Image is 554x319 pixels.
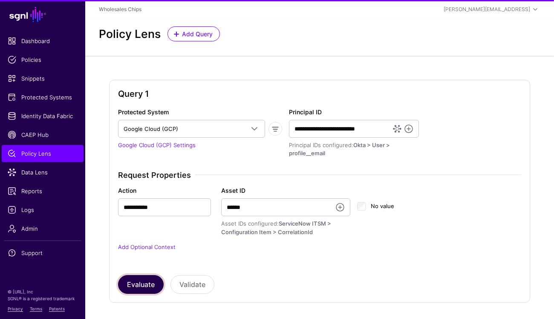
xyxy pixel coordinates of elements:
[2,107,84,125] a: Identity Data Fabric
[8,149,78,158] span: Policy Lens
[289,141,419,158] div: Principal IDs configured:
[444,6,530,13] div: [PERSON_NAME][EMAIL_ADDRESS]
[118,171,195,180] span: Request Properties
[99,6,141,12] a: Wholesales Chips
[8,295,78,302] p: SGNL® is a registered trademark
[118,142,196,148] a: Google Cloud (GCP) Settings
[118,107,169,116] label: Protected System
[8,93,78,101] span: Protected Systems
[8,168,78,177] span: Data Lens
[124,125,178,132] span: Google Cloud (GCP)
[2,70,84,87] a: Snippets
[118,244,176,250] a: Add Optional Context
[8,306,23,311] a: Privacy
[118,275,164,294] button: Evaluate
[8,224,78,233] span: Admin
[221,220,331,235] span: ServiceNow ITSM > Configuration Item > CorrelationId
[8,55,78,64] span: Policies
[2,145,84,162] a: Policy Lens
[2,51,84,68] a: Policies
[221,220,350,236] div: Asset IDs configured:
[49,306,65,311] a: Patents
[30,306,42,311] a: Terms
[118,89,522,99] h2: Query 1
[118,186,136,195] label: Action
[289,107,322,116] label: Principal ID
[2,89,84,106] a: Protected Systems
[8,112,78,120] span: Identity Data Fabric
[8,37,78,45] span: Dashboard
[181,29,214,38] span: Add Query
[2,183,84,200] a: Reports
[99,27,161,41] h2: Policy Lens
[2,32,84,49] a: Dashboard
[371,203,394,209] span: No value
[2,126,84,143] a: CAEP Hub
[8,288,78,295] p: © [URL], Inc
[2,164,84,181] a: Data Lens
[8,187,78,195] span: Reports
[8,74,78,83] span: Snippets
[170,275,214,294] button: Validate
[2,201,84,218] a: Logs
[2,220,84,237] a: Admin
[8,249,78,257] span: Support
[8,206,78,214] span: Logs
[5,5,80,24] a: SGNL
[221,186,245,195] label: Asset ID
[8,130,78,139] span: CAEP Hub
